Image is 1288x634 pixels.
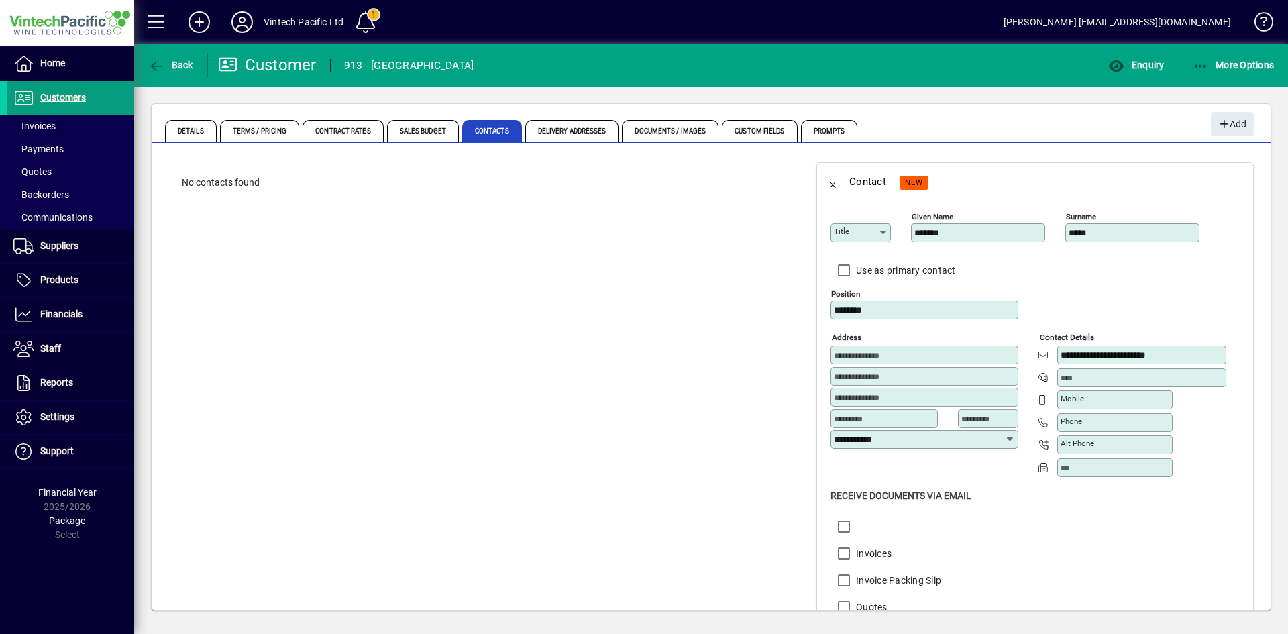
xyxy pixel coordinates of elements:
span: Terms / Pricing [220,120,300,142]
span: Details [165,120,217,142]
label: Invoice Packing Slip [853,574,941,587]
span: Staff [40,343,61,354]
a: Support [7,435,134,468]
span: Home [40,58,65,68]
span: Suppliers [40,240,78,251]
app-page-header-button: Back [134,53,208,77]
span: Custom Fields [722,120,797,142]
mat-label: Given name [912,212,953,221]
span: Package [49,515,85,526]
span: Payments [13,144,64,154]
div: [PERSON_NAME] [EMAIL_ADDRESS][DOMAIN_NAME] [1004,11,1231,33]
button: Back [145,53,197,77]
span: Contacts [462,120,522,142]
a: Staff [7,332,134,366]
div: Contact [849,171,886,193]
a: Financials [7,298,134,331]
span: Enquiry [1108,60,1164,70]
mat-label: Mobile [1061,394,1084,403]
span: Financial Year [38,487,97,498]
span: Reports [40,377,73,388]
a: Invoices [7,115,134,138]
a: Quotes [7,160,134,183]
span: Documents / Images [622,120,718,142]
a: Communications [7,206,134,229]
span: Support [40,445,74,456]
span: Financials [40,309,83,319]
button: Enquiry [1105,53,1167,77]
a: Payments [7,138,134,160]
button: Back [817,166,849,198]
span: More Options [1193,60,1275,70]
button: Profile [221,10,264,34]
a: Knowledge Base [1244,3,1271,46]
mat-label: Alt Phone [1061,439,1094,448]
span: Receive Documents Via Email [830,490,971,501]
mat-label: Phone [1061,417,1082,426]
span: Invoices [13,121,56,131]
span: Customers [40,92,86,103]
a: Reports [7,366,134,400]
span: Add [1218,113,1246,136]
a: Suppliers [7,229,134,263]
a: Home [7,47,134,81]
span: NEW [905,178,923,187]
label: Invoices [853,547,892,560]
span: Products [40,274,78,285]
span: Contract Rates [303,120,383,142]
span: Quotes [13,166,52,177]
span: Delivery Addresses [525,120,619,142]
button: Add [1211,112,1254,136]
div: 913 - [GEOGRAPHIC_DATA] [344,55,474,76]
button: More Options [1189,53,1278,77]
span: Backorders [13,189,69,200]
label: Use as primary contact [853,264,956,277]
mat-label: Surname [1066,212,1096,221]
div: Customer [218,54,317,76]
a: Products [7,264,134,297]
span: Back [148,60,193,70]
mat-label: Title [834,227,849,236]
span: Prompts [801,120,858,142]
a: Settings [7,401,134,434]
div: No contacts found [168,162,793,203]
mat-label: Position [831,289,860,299]
button: Add [178,10,221,34]
div: Vintech Pacific Ltd [264,11,343,33]
span: Settings [40,411,74,422]
span: Sales Budget [387,120,459,142]
label: Quotes [853,600,888,614]
a: Backorders [7,183,134,206]
span: Communications [13,212,93,223]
